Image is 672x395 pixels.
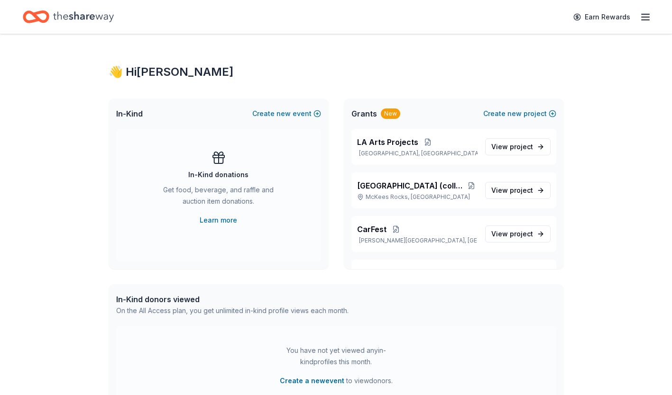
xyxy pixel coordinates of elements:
div: New [381,108,400,119]
span: View [491,141,533,153]
span: new [276,108,291,119]
span: NESA [357,267,377,278]
button: Createnewproject [483,108,556,119]
span: to view donors . [280,375,393,386]
div: In-Kind donors viewed [116,294,349,305]
p: [GEOGRAPHIC_DATA], [GEOGRAPHIC_DATA] [357,150,478,157]
div: In-Kind donations [188,169,249,180]
a: Earn Rewards [568,9,636,26]
span: [GEOGRAPHIC_DATA] (collaborative project) [357,180,465,191]
a: Learn more [200,215,237,226]
div: Get food, beverage, and raffle and auction item donations. [154,184,283,211]
div: 👋 Hi [PERSON_NAME] [109,64,564,80]
a: Home [23,6,114,28]
span: new [507,108,522,119]
span: LA Arts Projects [357,136,418,148]
div: On the All Access plan, you get unlimited in-kind profile views each month. [116,305,349,316]
button: Createnewevent [252,108,321,119]
a: View project [485,182,551,199]
span: project [510,230,533,238]
span: In-Kind [116,108,143,119]
p: McKees Rocks, [GEOGRAPHIC_DATA] [357,193,478,201]
a: View project [485,138,551,155]
span: View [491,185,533,196]
span: project [510,186,533,194]
span: Grants [351,108,377,119]
span: View [491,228,533,240]
button: Create a newevent [280,375,344,386]
a: View project [485,225,551,242]
span: project [510,143,533,151]
p: [PERSON_NAME][GEOGRAPHIC_DATA], [GEOGRAPHIC_DATA] [357,237,478,244]
div: You have not yet viewed any in-kind profiles this month. [277,345,396,368]
span: CarFest [357,224,387,235]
